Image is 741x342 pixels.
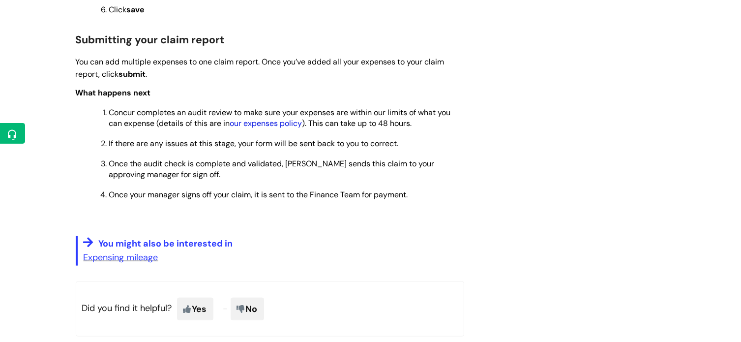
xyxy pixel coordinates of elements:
[127,4,145,15] strong: save
[109,158,435,180] span: Once the audit check is complete and validated, [PERSON_NAME] sends this claim to your approving ...
[98,238,233,249] span: You might also be interested in
[109,107,451,128] span: Concur completes an audit review to make sure your expenses are within our limits of what you can...
[230,118,302,128] a: our expenses policy
[76,88,151,98] span: What happens next
[231,298,264,320] span: No
[76,281,464,337] p: Did you find it helpful?
[119,69,146,79] strong: submit
[76,57,445,79] span: You can add multiple expenses to one claim report. Once you’ve added all your expenses to your cl...
[76,33,225,47] span: Submitting your claim report
[84,251,158,263] a: Expensing mileage
[109,4,145,15] span: Click
[109,189,408,200] span: Once your manager signs off your claim, it is sent to the Finance Team for payment.
[109,138,399,149] span: If there are any issues at this stage, your form will be sent back to you to correct.
[177,298,213,320] span: Yes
